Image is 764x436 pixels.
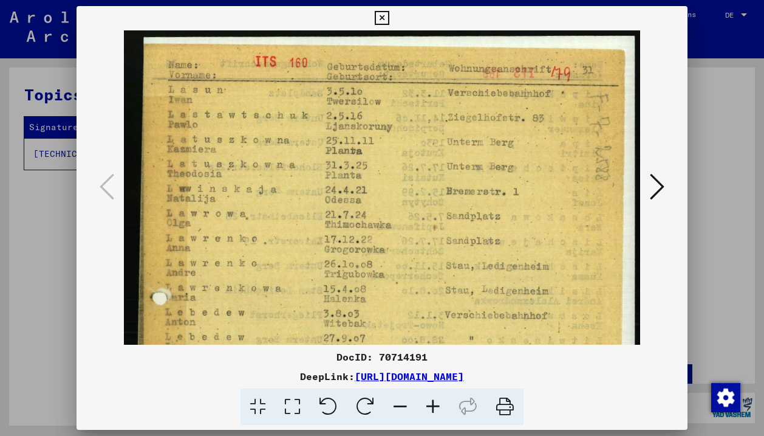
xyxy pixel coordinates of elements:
[711,383,740,412] img: Zustimmung ändern
[77,350,687,364] div: DocID: 70714191
[77,369,687,384] div: DeepLink:
[711,382,740,412] div: Zustimmung ändern
[355,370,464,382] a: [URL][DOMAIN_NAME]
